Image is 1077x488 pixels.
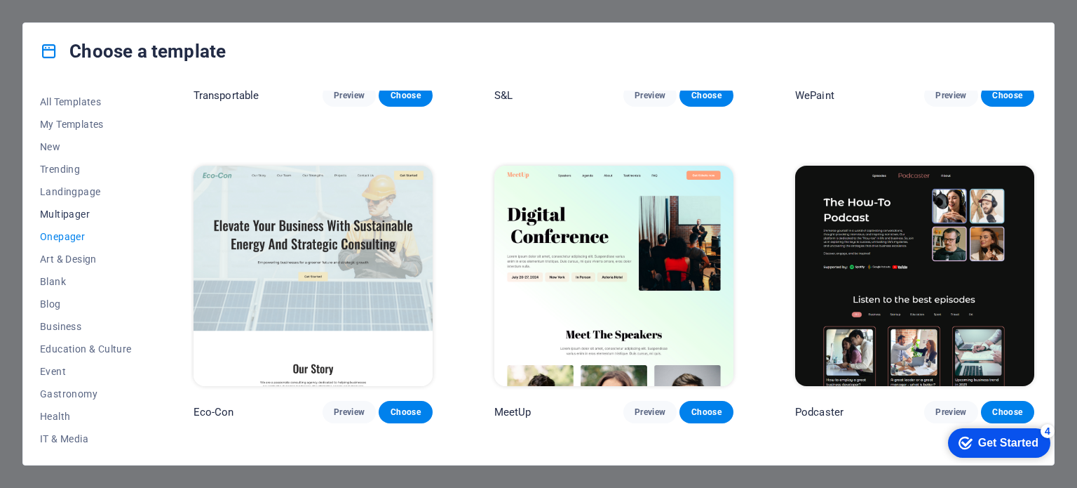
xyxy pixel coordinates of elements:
button: Art & Design [40,248,132,270]
span: All Templates [40,96,132,107]
span: Choose [390,407,421,418]
span: Preview [334,407,365,418]
span: Choose [691,407,722,418]
span: Event [40,366,132,377]
span: Education & Culture [40,343,132,355]
img: Podcaster [795,166,1034,386]
span: Preview [935,407,966,418]
span: Choose [390,90,421,101]
button: Onepager [40,225,132,248]
span: Onepager [40,231,132,242]
span: Multipager [40,209,132,220]
span: Choose [992,90,1023,101]
p: Podcaster [795,405,844,419]
button: Event [40,360,132,383]
button: My Templates [40,113,132,136]
div: Get Started [41,15,102,28]
button: Choose [679,84,733,107]
button: Preview [924,84,977,107]
span: Landingpage [40,186,132,197]
button: Preview [323,84,376,107]
button: Education & Culture [40,338,132,360]
span: Business [40,321,132,332]
button: Choose [981,84,1034,107]
span: Choose [992,407,1023,418]
span: IT & Media [40,433,132,444]
button: Health [40,405,132,428]
button: Multipager [40,203,132,225]
span: Blank [40,276,132,287]
button: Preview [623,401,677,423]
p: MeetUp [494,405,531,419]
img: Eco-Con [194,166,433,386]
img: MeetUp [494,166,733,386]
button: Trending [40,158,132,180]
button: Choose [379,401,432,423]
button: Blank [40,270,132,293]
button: Preview [323,401,376,423]
button: Gastronomy [40,383,132,405]
span: My Templates [40,119,132,130]
span: Preview [635,90,665,101]
span: Preview [334,90,365,101]
span: New [40,141,132,152]
p: Eco-Con [194,405,234,419]
button: Choose [679,401,733,423]
div: Get Started 4 items remaining, 20% complete [11,7,114,37]
p: WePaint [795,88,834,103]
button: Blog [40,293,132,315]
span: Choose [691,90,722,101]
button: Business [40,315,132,338]
button: New [40,136,132,158]
p: Transportable [194,88,259,103]
span: Art & Design [40,253,132,265]
button: IT & Media [40,428,132,450]
h4: Choose a template [40,40,226,62]
span: Preview [635,407,665,418]
button: Preview [623,84,677,107]
span: Trending [40,164,132,175]
div: 4 [104,3,118,17]
button: Choose [379,84,432,107]
button: Landingpage [40,180,132,203]
span: Preview [935,90,966,101]
button: Choose [981,401,1034,423]
span: Blog [40,298,132,310]
button: Preview [924,401,977,423]
span: Gastronomy [40,388,132,400]
span: Health [40,411,132,422]
p: S&L [494,88,513,103]
button: All Templates [40,91,132,113]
